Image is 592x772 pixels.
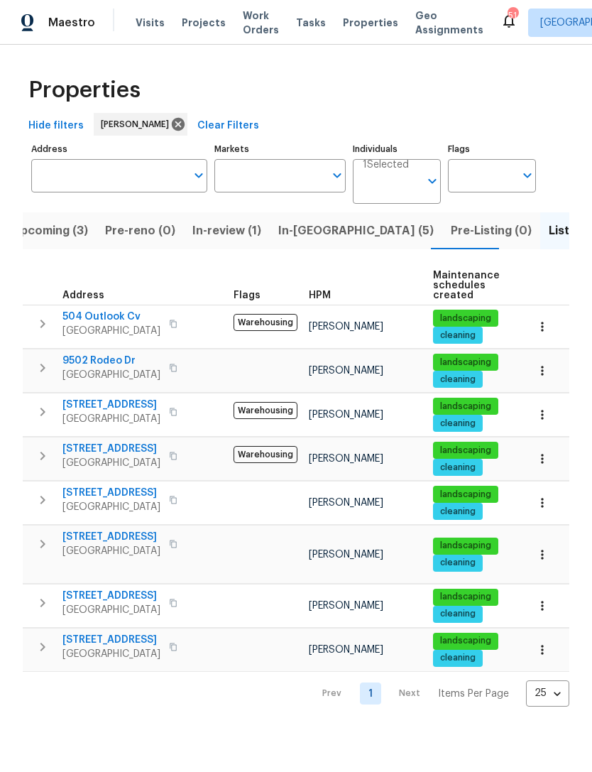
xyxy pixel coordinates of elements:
[197,117,259,135] span: Clear Filters
[415,9,483,37] span: Geo Assignments
[309,645,383,655] span: [PERSON_NAME]
[309,550,383,560] span: [PERSON_NAME]
[62,486,160,500] span: [STREET_ADDRESS]
[448,145,536,153] label: Flags
[62,442,160,456] span: [STREET_ADDRESS]
[234,446,297,463] span: Warehousing
[23,113,89,139] button: Hide filters
[28,117,84,135] span: Hide filters
[434,608,481,620] span: cleaning
[434,374,481,386] span: cleaning
[343,16,398,30] span: Properties
[526,675,569,712] div: 25
[234,314,297,331] span: Warehousing
[434,557,481,569] span: cleaning
[62,500,160,514] span: [GEOGRAPHIC_DATA]
[434,312,497,325] span: landscaping
[192,113,265,139] button: Clear Filters
[434,635,497,647] span: landscaping
[433,271,500,300] span: Maintenance schedules created
[422,171,442,191] button: Open
[62,290,104,300] span: Address
[353,145,441,153] label: Individuals
[363,159,409,171] span: 1 Selected
[434,401,497,413] span: landscaping
[182,16,226,30] span: Projects
[189,165,209,185] button: Open
[434,462,481,474] span: cleaning
[296,18,326,28] span: Tasks
[192,221,261,241] span: In-review (1)
[62,398,160,412] span: [STREET_ADDRESS]
[62,324,160,338] span: [GEOGRAPHIC_DATA]
[62,647,160,661] span: [GEOGRAPHIC_DATA]
[360,683,381,705] a: Goto page 1
[48,16,95,30] span: Maestro
[12,221,88,241] span: Upcoming (3)
[62,310,160,324] span: 504 Outlook Cv
[434,489,497,501] span: landscaping
[309,322,383,332] span: [PERSON_NAME]
[278,221,434,241] span: In-[GEOGRAPHIC_DATA] (5)
[234,402,297,419] span: Warehousing
[517,165,537,185] button: Open
[434,652,481,664] span: cleaning
[62,412,160,426] span: [GEOGRAPHIC_DATA]
[94,113,187,136] div: [PERSON_NAME]
[62,589,160,603] span: [STREET_ADDRESS]
[101,117,175,131] span: [PERSON_NAME]
[434,357,497,369] span: landscaping
[62,354,160,368] span: 9502 Rodeo Dr
[327,165,347,185] button: Open
[434,506,481,518] span: cleaning
[309,366,383,376] span: [PERSON_NAME]
[309,601,383,611] span: [PERSON_NAME]
[508,9,517,23] div: 51
[309,290,331,300] span: HPM
[434,418,481,430] span: cleaning
[62,530,160,544] span: [STREET_ADDRESS]
[105,221,175,241] span: Pre-reno (0)
[309,454,383,464] span: [PERSON_NAME]
[309,680,569,707] nav: Pagination Navigation
[62,633,160,647] span: [STREET_ADDRESS]
[234,290,261,300] span: Flags
[434,445,497,457] span: landscaping
[28,83,141,97] span: Properties
[214,145,346,153] label: Markets
[62,456,160,470] span: [GEOGRAPHIC_DATA]
[31,145,207,153] label: Address
[136,16,165,30] span: Visits
[62,544,160,558] span: [GEOGRAPHIC_DATA]
[451,221,532,241] span: Pre-Listing (0)
[62,603,160,617] span: [GEOGRAPHIC_DATA]
[309,410,383,420] span: [PERSON_NAME]
[243,9,279,37] span: Work Orders
[62,368,160,382] span: [GEOGRAPHIC_DATA]
[434,540,497,552] span: landscaping
[434,591,497,603] span: landscaping
[438,687,509,701] p: Items Per Page
[434,330,481,342] span: cleaning
[309,498,383,508] span: [PERSON_NAME]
